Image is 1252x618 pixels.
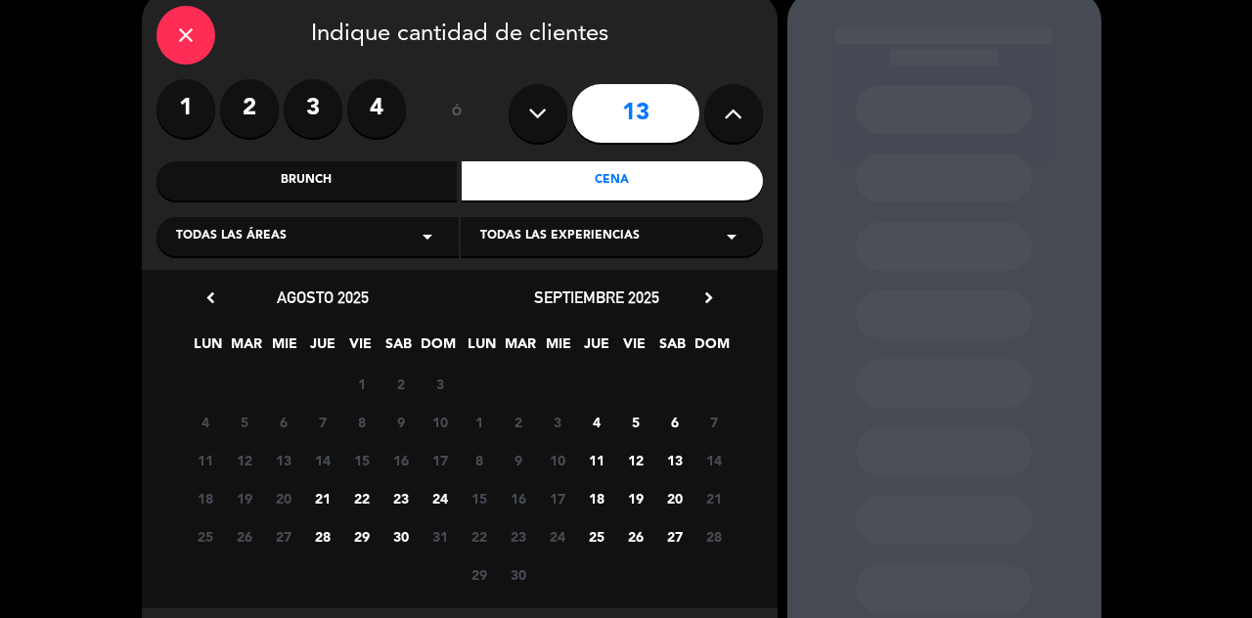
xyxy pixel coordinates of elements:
[463,520,495,552] span: 22
[463,406,495,438] span: 1
[541,444,573,476] span: 10
[720,225,743,248] i: arrow_drop_down
[306,332,338,365] span: JUE
[345,482,378,514] span: 22
[228,520,260,552] span: 26
[384,444,417,476] span: 16
[220,79,279,138] label: 2
[425,79,489,148] div: ó
[228,482,260,514] span: 19
[384,368,417,400] span: 2
[306,482,338,514] span: 21
[462,161,763,200] div: Cena
[424,444,456,476] span: 17
[174,23,198,47] i: close
[416,225,439,248] i: arrow_drop_down
[347,79,406,138] label: 4
[480,227,640,246] span: Todas las experiencias
[192,332,224,365] span: LUN
[463,444,495,476] span: 8
[201,287,221,308] i: chevron_left
[284,79,342,138] label: 3
[656,332,689,365] span: SAB
[156,79,215,138] label: 1
[502,444,534,476] span: 9
[382,332,415,365] span: SAB
[466,332,498,365] span: LUN
[189,444,221,476] span: 11
[698,287,719,308] i: chevron_right
[580,444,612,476] span: 11
[463,482,495,514] span: 15
[345,406,378,438] span: 8
[541,406,573,438] span: 3
[658,482,691,514] span: 20
[228,406,260,438] span: 5
[384,482,417,514] span: 23
[176,227,287,246] span: Todas las áreas
[306,406,338,438] span: 7
[424,368,456,400] span: 3
[267,444,299,476] span: 13
[463,558,495,591] span: 29
[502,406,534,438] span: 2
[345,520,378,552] span: 29
[580,332,612,365] span: JUE
[189,520,221,552] span: 25
[619,482,651,514] span: 19
[502,558,534,591] span: 30
[306,520,338,552] span: 28
[697,444,730,476] span: 14
[580,520,612,552] span: 25
[228,444,260,476] span: 12
[156,6,763,65] div: Indique cantidad de clientes
[504,332,536,365] span: MAR
[697,520,730,552] span: 28
[424,482,456,514] span: 24
[189,406,221,438] span: 4
[658,406,691,438] span: 6
[344,332,377,365] span: VIE
[384,520,417,552] span: 30
[502,482,534,514] span: 16
[424,520,456,552] span: 31
[230,332,262,365] span: MAR
[541,482,573,514] span: 17
[156,161,458,200] div: Brunch
[267,520,299,552] span: 27
[580,406,612,438] span: 4
[542,332,574,365] span: MIE
[619,444,651,476] span: 12
[619,406,651,438] span: 5
[697,482,730,514] span: 21
[619,520,651,552] span: 26
[658,520,691,552] span: 27
[694,332,727,365] span: DOM
[541,520,573,552] span: 24
[424,406,456,438] span: 10
[306,444,338,476] span: 14
[189,482,221,514] span: 18
[697,406,730,438] span: 7
[267,406,299,438] span: 6
[658,444,691,476] span: 13
[618,332,650,365] span: VIE
[384,406,417,438] span: 9
[421,332,453,365] span: DOM
[277,287,369,307] span: agosto 2025
[345,444,378,476] span: 15
[345,368,378,400] span: 1
[502,520,534,552] span: 23
[580,482,612,514] span: 18
[268,332,300,365] span: MIE
[267,482,299,514] span: 20
[534,287,659,307] span: septiembre 2025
